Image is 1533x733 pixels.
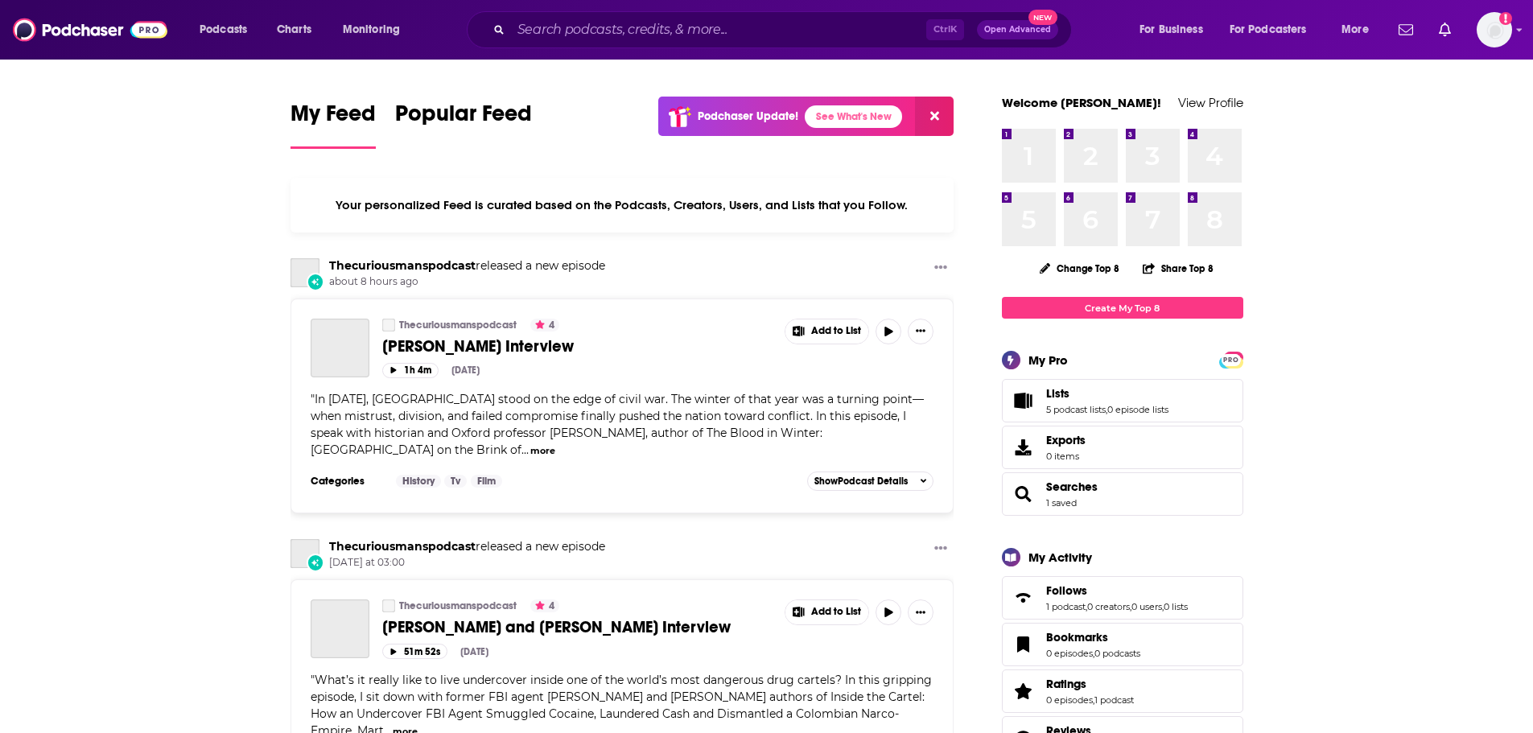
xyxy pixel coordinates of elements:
[1086,601,1087,612] span: ,
[1046,630,1108,644] span: Bookmarks
[1046,601,1086,612] a: 1 podcast
[395,100,532,149] a: Popular Feed
[1094,648,1140,659] a: 0 podcasts
[1477,12,1512,47] span: Logged in as jfalkner
[1164,601,1188,612] a: 0 lists
[1046,497,1077,509] a: 1 saved
[811,606,861,618] span: Add to List
[291,100,376,149] a: My Feed
[928,539,954,559] button: Show More Button
[805,105,902,128] a: See What's New
[329,275,605,289] span: about 8 hours ago
[329,539,476,554] a: Thecuriousmanspodcast
[1046,451,1086,462] span: 0 items
[530,599,559,612] button: 4
[1046,583,1188,598] a: Follows
[1094,694,1134,706] a: 1 podcast
[382,363,439,378] button: 1h 4m
[1392,16,1420,43] a: Show notifications dropdown
[471,475,502,488] a: Film
[1008,680,1040,702] a: Ratings
[1162,601,1164,612] span: ,
[482,11,1087,48] div: Search podcasts, credits, & more...
[1130,601,1131,612] span: ,
[1139,19,1203,41] span: For Business
[1046,386,1168,401] a: Lists
[382,617,731,637] span: [PERSON_NAME] and [PERSON_NAME] Interview
[444,475,467,488] a: Tv
[530,319,559,331] button: 4
[1002,426,1243,469] a: Exports
[332,17,421,43] button: open menu
[277,19,311,41] span: Charts
[698,109,798,123] p: Podchaser Update!
[1341,19,1369,41] span: More
[399,599,517,612] a: Thecuriousmanspodcast
[1002,297,1243,319] a: Create My Top 8
[1477,12,1512,47] button: Show profile menu
[266,17,321,43] a: Charts
[1002,669,1243,713] span: Ratings
[807,472,934,491] button: ShowPodcast Details
[1107,404,1168,415] a: 0 episode lists
[291,258,319,287] a: Thecuriousmanspodcast
[1028,10,1057,25] span: New
[785,600,869,624] button: Show More Button
[200,19,247,41] span: Podcasts
[1222,354,1241,366] span: PRO
[928,258,954,278] button: Show More Button
[188,17,268,43] button: open menu
[307,273,324,290] div: New Episode
[1432,16,1457,43] a: Show notifications dropdown
[1008,633,1040,656] a: Bookmarks
[926,19,964,40] span: Ctrl K
[395,100,532,137] span: Popular Feed
[1028,550,1092,565] div: My Activity
[1131,601,1162,612] a: 0 users
[1046,630,1140,644] a: Bookmarks
[511,17,926,43] input: Search podcasts, credits, & more...
[1128,17,1223,43] button: open menu
[382,617,773,637] a: [PERSON_NAME] and [PERSON_NAME] Interview
[1499,12,1512,25] svg: Add a profile image
[382,336,773,356] a: [PERSON_NAME] Interview
[329,258,476,273] a: Thecuriousmanspodcast
[343,19,400,41] span: Monitoring
[1008,389,1040,412] a: Lists
[1093,694,1094,706] span: ,
[530,444,555,458] button: more
[1002,379,1243,422] span: Lists
[1046,694,1093,706] a: 0 episodes
[1002,472,1243,516] span: Searches
[329,539,605,554] h3: released a new episode
[291,178,954,233] div: Your personalized Feed is curated based on the Podcasts, Creators, Users, and Lists that you Follow.
[1046,386,1069,401] span: Lists
[382,599,395,612] a: Thecuriousmanspodcast
[984,26,1051,34] span: Open Advanced
[1230,19,1307,41] span: For Podcasters
[1046,433,1086,447] span: Exports
[1046,648,1093,659] a: 0 episodes
[329,556,605,570] span: [DATE] at 03:00
[382,336,574,356] span: [PERSON_NAME] Interview
[291,100,376,137] span: My Feed
[311,319,369,377] a: Dr. Jonathan Healey Interview
[1046,677,1086,691] span: Ratings
[307,554,324,571] div: New Episode
[1002,623,1243,666] span: Bookmarks
[814,476,908,487] span: Show Podcast Details
[13,14,167,45] a: Podchaser - Follow, Share and Rate Podcasts
[1008,483,1040,505] a: Searches
[382,319,395,331] a: Thecuriousmanspodcast
[451,364,480,376] div: [DATE]
[1219,17,1330,43] button: open menu
[1046,583,1087,598] span: Follows
[311,392,924,457] span: "
[1087,601,1130,612] a: 0 creators
[1142,253,1214,284] button: Share Top 8
[399,319,517,331] a: Thecuriousmanspodcast
[785,319,869,344] button: Show More Button
[329,258,605,274] h3: released a new episode
[908,319,933,344] button: Show More Button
